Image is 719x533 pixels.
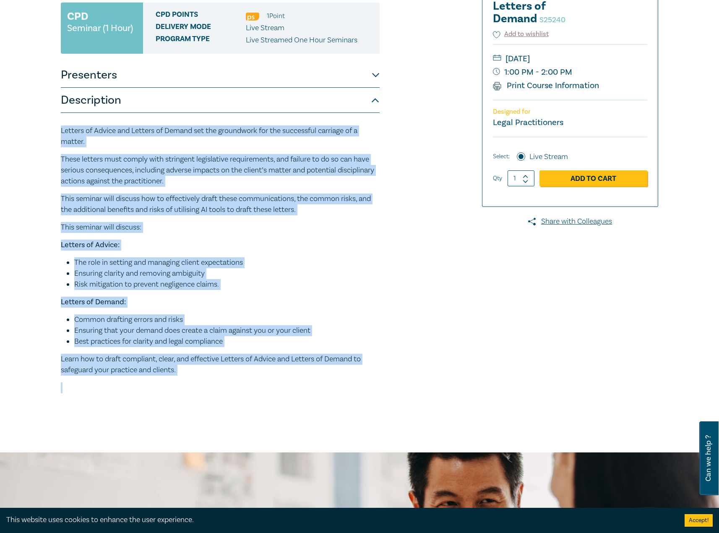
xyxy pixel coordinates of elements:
[61,63,380,88] button: Presenters
[6,515,672,525] div: This website uses cookies to enhance the user experience.
[74,336,380,347] li: Best practices for clarity and legal compliance
[246,23,284,33] span: Live Stream
[267,10,285,21] li: 1 Point
[493,108,647,116] p: Designed for
[61,240,120,250] strong: Letters of Advice:
[685,514,713,527] button: Accept cookies
[493,29,549,39] button: Add to wishlist
[74,257,380,268] li: The role in setting and managing client expectations
[482,216,658,227] a: Share with Colleagues
[246,35,357,46] p: Live Streamed One Hour Seminars
[61,297,126,307] strong: Letters of Demand:
[74,325,380,336] li: Ensuring that your demand does create a claim against you or your client
[61,125,380,147] p: Letters of Advice and Letters of Demand set the groundwork for the successful carriage of a matter.
[246,13,259,21] img: Professional Skills
[529,152,568,162] label: Live Stream
[493,65,647,79] small: 1:00 PM - 2:00 PM
[74,279,380,290] li: Risk mitigation to prevent negligence claims.
[61,354,380,376] p: Learn how to draft compliant, clear, and effective Letters of Advice and Letters of Demand to saf...
[493,152,510,161] span: Select:
[74,314,380,325] li: Common drafting errors and risks
[493,117,563,128] small: Legal Practitioners
[539,15,565,25] small: S25240
[61,193,380,215] p: This seminar will discuss how to effectively draft these communications, the common risks, and th...
[156,10,246,21] span: CPD Points
[493,80,599,91] a: Print Course Information
[156,23,246,34] span: Delivery Mode
[67,24,133,32] small: Seminar (1 Hour)
[61,88,380,113] button: Description
[74,268,380,279] li: Ensuring clarity and removing ambiguity
[539,170,647,186] a: Add to Cart
[493,52,647,65] small: [DATE]
[61,222,380,233] p: This seminar will discuss:
[704,426,712,490] span: Can we help ?
[61,154,380,187] p: These letters must comply with stringent legislative requirements, and failure to do so can have ...
[156,35,246,46] span: Program type
[493,174,502,183] label: Qty
[508,170,534,186] input: 1
[67,9,88,24] h3: CPD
